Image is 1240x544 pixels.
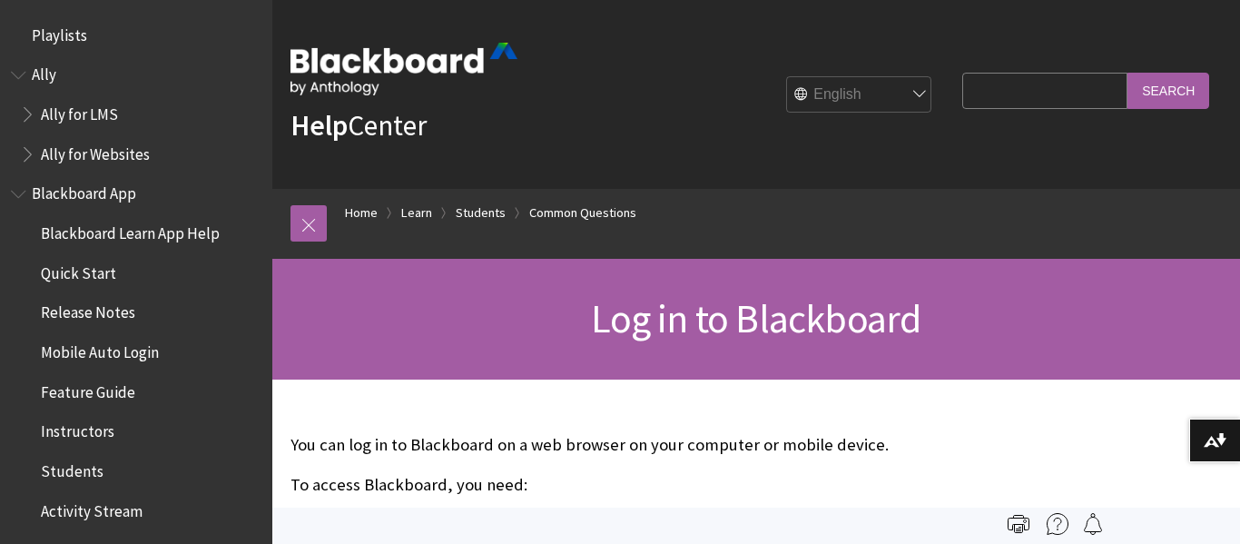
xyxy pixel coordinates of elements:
span: Instructors [41,417,114,441]
nav: Book outline for Anthology Ally Help [11,60,261,170]
nav: Book outline for Playlists [11,20,261,51]
img: Print [1008,513,1029,535]
a: Learn [401,202,432,224]
img: More help [1047,513,1068,535]
span: Blackboard App [32,179,136,203]
img: Follow this page [1082,513,1104,535]
p: To access Blackboard, you need: [290,473,953,497]
span: Log in to Blackboard [591,293,920,343]
span: Blackboard Learn App Help [41,218,220,242]
span: Release Notes [41,298,135,322]
a: Home [345,202,378,224]
a: Students [456,202,506,224]
a: Common Questions [529,202,636,224]
span: Feature Guide [41,377,135,401]
span: Playlists [32,20,87,45]
img: Blackboard by Anthology [290,43,517,95]
span: Ally for Websites [41,139,150,163]
select: Site Language Selector [787,77,932,114]
span: Ally for LMS [41,99,118,124]
p: You can log in to Blackboard on a web browser on your computer or mobile device. [290,433,953,457]
span: Quick Start [41,258,116,282]
span: Activity Stream [41,496,143,520]
span: Mobile Auto Login [41,337,159,361]
strong: Help [290,107,348,143]
a: HelpCenter [290,107,427,143]
span: Ally [32,60,56,84]
input: Search [1127,73,1209,108]
span: Students [41,456,103,480]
